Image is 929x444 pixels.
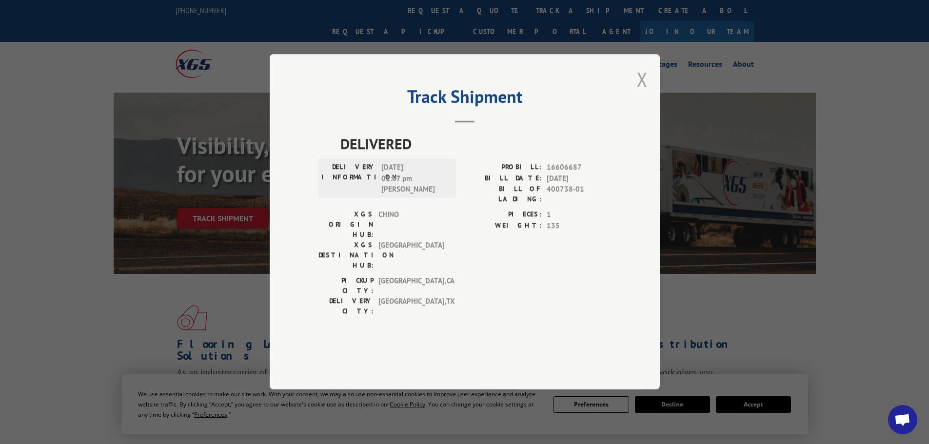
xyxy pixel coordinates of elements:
[465,184,542,205] label: BILL OF LADING:
[547,162,611,174] span: 16606687
[378,276,444,296] span: [GEOGRAPHIC_DATA] , CA
[637,66,648,92] button: Close modal
[318,90,611,108] h2: Track Shipment
[318,276,374,296] label: PICKUP CITY:
[321,162,376,195] label: DELIVERY INFORMATION:
[318,296,374,317] label: DELIVERY CITY:
[340,133,611,155] span: DELIVERED
[547,173,611,184] span: [DATE]
[381,162,447,195] span: [DATE] 01:07 pm [PERSON_NAME]
[465,220,542,232] label: WEIGHT:
[465,173,542,184] label: BILL DATE:
[547,220,611,232] span: 135
[465,162,542,174] label: PROBILL:
[378,240,444,271] span: [GEOGRAPHIC_DATA]
[547,184,611,205] span: 400738-01
[318,240,374,271] label: XGS DESTINATION HUB:
[318,210,374,240] label: XGS ORIGIN HUB:
[888,405,917,434] div: Open chat
[547,210,611,221] span: 1
[465,210,542,221] label: PIECES:
[378,210,444,240] span: CHINO
[378,296,444,317] span: [GEOGRAPHIC_DATA] , TX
